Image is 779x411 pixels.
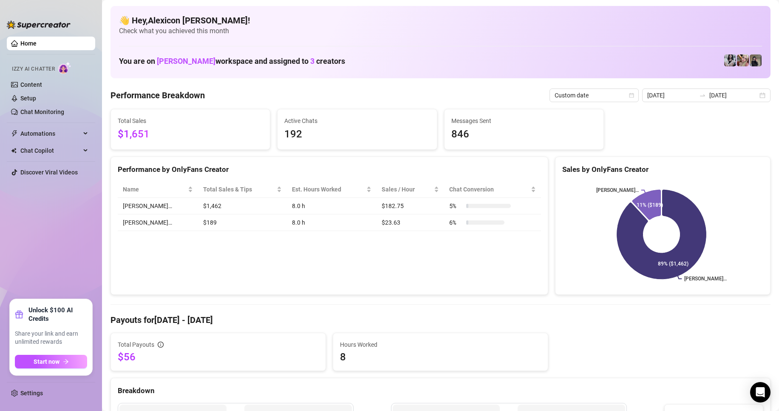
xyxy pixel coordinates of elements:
a: Home [20,40,37,47]
div: Sales by OnlyFans Creator [562,164,763,175]
td: [PERSON_NAME]… [118,214,198,231]
span: Custom date [555,89,634,102]
input: End date [709,91,758,100]
span: 3 [310,57,314,66]
a: Discover Viral Videos [20,169,78,176]
span: Total Sales & Tips [203,185,275,194]
h4: 👋 Hey, Alexicon [PERSON_NAME] ! [119,14,762,26]
span: Chat Copilot [20,144,81,157]
h4: Performance Breakdown [110,89,205,101]
span: Hours Worked [340,340,541,349]
span: $56 [118,350,319,364]
td: 8.0 h [287,214,377,231]
span: Izzy AI Chatter [12,65,55,73]
span: $1,651 [118,126,263,143]
h4: Payouts for [DATE] - [DATE] [110,314,771,326]
span: info-circle [158,342,164,348]
span: Total Payouts [118,340,154,349]
span: gift [15,310,23,319]
a: Settings [20,390,43,397]
th: Name [118,181,198,198]
span: 8 [340,350,541,364]
td: 8.0 h [287,198,377,214]
button: Start nowarrow-right [15,355,87,368]
div: Open Intercom Messenger [750,382,771,402]
span: calendar [629,93,634,98]
span: Active Chats [284,116,430,126]
div: Est. Hours Worked [292,185,365,194]
span: Total Sales [118,116,263,126]
td: $189 [198,214,287,231]
span: Start now [34,358,59,365]
img: Anna [750,54,762,66]
span: thunderbolt [11,130,18,137]
span: Messages Sent [451,116,597,126]
span: 846 [451,126,597,143]
strong: Unlock $100 AI Credits [28,306,87,323]
img: Anna [737,54,749,66]
span: Chat Conversion [449,185,529,194]
span: 6 % [449,218,463,227]
th: Sales / Hour [377,181,444,198]
td: $1,462 [198,198,287,214]
span: swap-right [699,92,706,99]
th: Chat Conversion [444,181,541,198]
a: Content [20,81,42,88]
span: Check what you achieved this month [119,26,762,36]
a: Setup [20,95,36,102]
span: Sales / Hour [382,185,432,194]
span: Name [123,185,186,194]
td: [PERSON_NAME]… [118,198,198,214]
span: arrow-right [63,359,69,365]
a: Chat Monitoring [20,108,64,115]
span: Share your link and earn unlimited rewards [15,330,87,346]
td: $182.75 [377,198,444,214]
text: [PERSON_NAME]… [596,187,639,193]
img: logo-BBDzfeDw.svg [7,20,71,29]
span: 5 % [449,201,463,211]
span: to [699,92,706,99]
img: AI Chatter [58,62,71,74]
span: Automations [20,127,81,140]
img: Sadie [724,54,736,66]
input: Start date [647,91,696,100]
div: Performance by OnlyFans Creator [118,164,541,175]
text: [PERSON_NAME]… [684,276,727,282]
span: 192 [284,126,430,143]
div: Breakdown [118,385,763,397]
span: [PERSON_NAME] [157,57,215,66]
th: Total Sales & Tips [198,181,287,198]
td: $23.63 [377,214,444,231]
h1: You are on workspace and assigned to creators [119,57,345,66]
img: Chat Copilot [11,148,17,154]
